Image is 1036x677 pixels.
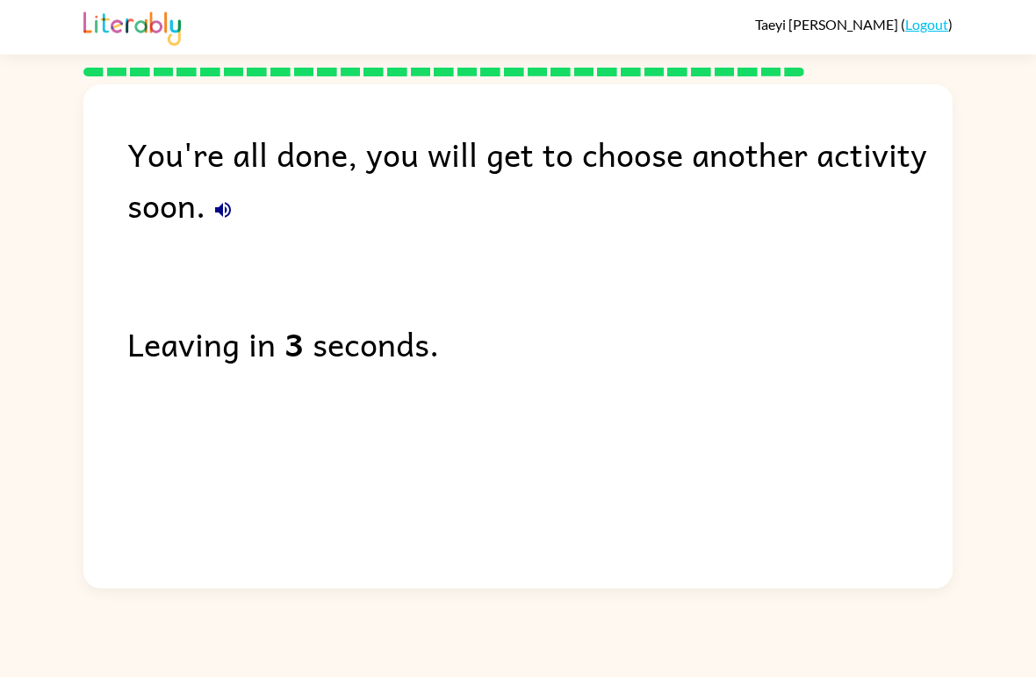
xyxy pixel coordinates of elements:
[755,16,953,32] div: ( )
[83,7,181,46] img: Literably
[755,16,901,32] span: Taeyi [PERSON_NAME]
[905,16,948,32] a: Logout
[127,318,953,369] div: Leaving in seconds.
[284,318,304,369] b: 3
[127,128,953,230] div: You're all done, you will get to choose another activity soon.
